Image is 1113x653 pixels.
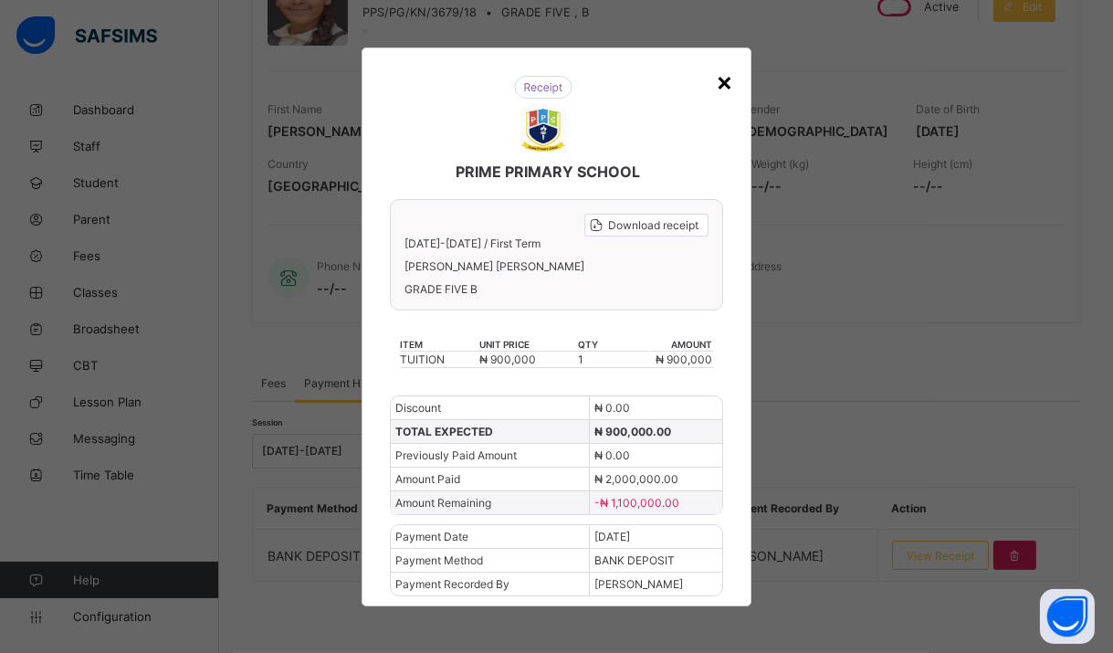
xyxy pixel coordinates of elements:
[716,66,733,97] div: ×
[520,108,566,153] img: PRIME PRIMARY SCHOOL
[577,338,614,352] th: qty
[479,353,536,366] span: ₦ 900,000
[594,496,679,510] span: -₦ 1,100,000.00
[594,577,683,591] span: [PERSON_NAME]
[404,259,709,273] span: [PERSON_NAME] [PERSON_NAME]
[608,218,698,232] span: Download receipt
[514,76,572,99] img: receipt.26f346b57495a98c98ef9b0bc63aa4d8.svg
[594,401,630,415] span: ₦ 0.00
[395,553,483,567] span: Payment Method
[395,401,441,415] span: Discount
[594,530,630,543] span: [DATE]
[395,530,468,543] span: Payment Date
[1040,589,1095,644] button: Open asap
[614,338,713,352] th: amount
[395,425,493,438] span: TOTAL EXPECTED
[404,282,709,296] span: GRADE FIVE B
[594,425,671,438] span: ₦ 900,000.00
[395,577,509,591] span: Payment Recorded By
[478,338,577,352] th: unit price
[577,351,614,367] td: 1
[404,237,541,250] span: [DATE]-[DATE] / First Term
[395,472,460,486] span: Amount Paid
[395,496,491,510] span: Amount Remaining
[656,353,712,366] span: ₦ 900,000
[594,448,630,462] span: ₦ 0.00
[594,472,678,486] span: ₦ 2,000,000.00
[594,553,675,567] span: BANK DEPOSIT
[401,353,478,366] div: TUITION
[456,163,640,181] span: PRIME PRIMARY SCHOOL
[400,338,478,352] th: item
[395,448,517,462] span: Previously Paid Amount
